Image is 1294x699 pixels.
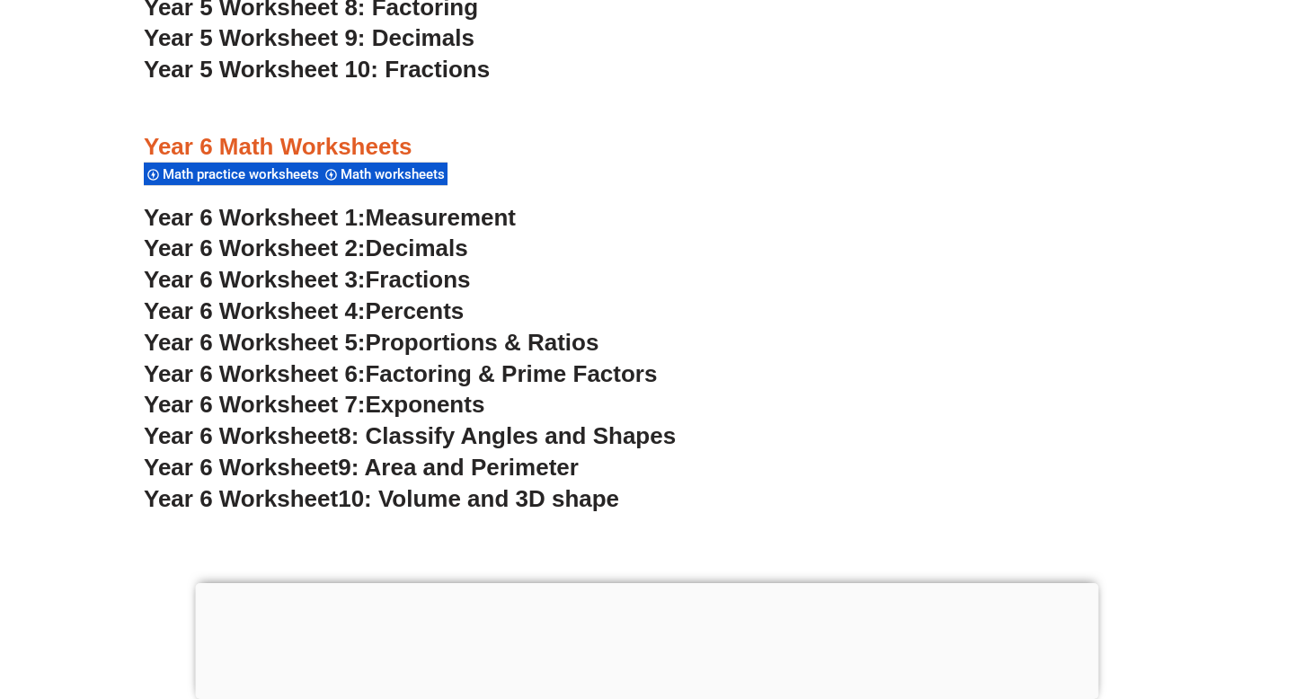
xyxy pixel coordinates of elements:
[144,266,366,293] span: Year 6 Worksheet 3:
[144,485,619,512] a: Year 6 Worksheet10: Volume and 3D shape
[163,166,324,182] span: Math practice worksheets
[144,162,322,186] div: Math practice worksheets
[144,24,474,51] a: Year 5 Worksheet 9: Decimals
[144,391,366,418] span: Year 6 Worksheet 7:
[366,266,471,293] span: Fractions
[144,204,516,231] a: Year 6 Worksheet 1:Measurement
[196,583,1099,695] iframe: Advertisement
[341,166,450,182] span: Math worksheets
[144,454,338,481] span: Year 6 Worksheet
[144,391,484,418] a: Year 6 Worksheet 7:Exponents
[366,297,465,324] span: Percents
[144,422,676,449] a: Year 6 Worksheet8: Classify Angles and Shapes
[144,485,338,512] span: Year 6 Worksheet
[366,329,599,356] span: Proportions & Ratios
[338,422,676,449] span: 8: Classify Angles and Shapes
[144,234,468,261] a: Year 6 Worksheet 2:Decimals
[366,360,658,387] span: Factoring & Prime Factors
[144,132,1150,163] h3: Year 6 Math Worksheets
[338,454,579,481] span: 9: Area and Perimeter
[144,329,598,356] a: Year 6 Worksheet 5:Proportions & Ratios
[144,454,579,481] a: Year 6 Worksheet9: Area and Perimeter
[144,234,366,261] span: Year 6 Worksheet 2:
[144,329,366,356] span: Year 6 Worksheet 5:
[144,266,470,293] a: Year 6 Worksheet 3:Fractions
[144,56,490,83] a: Year 5 Worksheet 10: Fractions
[366,391,485,418] span: Exponents
[986,496,1294,699] iframe: Chat Widget
[144,360,366,387] span: Year 6 Worksheet 6:
[144,360,657,387] a: Year 6 Worksheet 6:Factoring & Prime Factors
[322,162,448,186] div: Math worksheets
[144,297,464,324] a: Year 6 Worksheet 4:Percents
[144,204,366,231] span: Year 6 Worksheet 1:
[338,485,619,512] span: 10: Volume and 3D shape
[144,422,338,449] span: Year 6 Worksheet
[366,234,468,261] span: Decimals
[366,204,517,231] span: Measurement
[144,297,366,324] span: Year 6 Worksheet 4:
